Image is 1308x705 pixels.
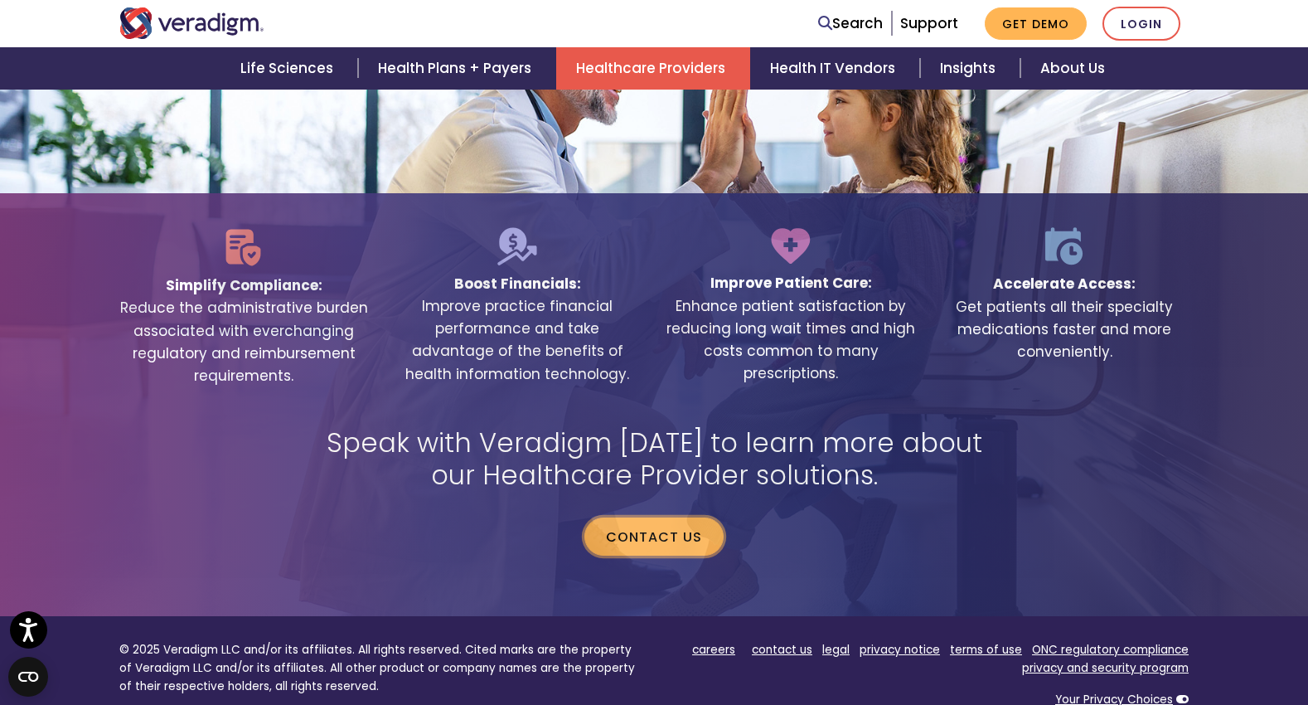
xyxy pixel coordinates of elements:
a: legal [822,642,850,658]
a: privacy notice [860,642,940,658]
a: contact us [752,642,812,658]
p: © 2025 Veradigm LLC and/or its affiliates. All rights reserved. Cited marks are the property of V... [119,641,642,695]
span: Simplify Compliance: [166,268,322,297]
h2: Speak with Veradigm [DATE] to learn more about our Healthcare Provider solutions. [302,427,1006,491]
a: Support [900,13,958,33]
span: Enhance patient satisfaction by reducing long wait times and high costs common to many prescripti... [666,295,915,386]
a: Insights [920,47,1020,90]
a: Search [818,12,883,35]
a: careers [692,642,735,658]
span: Improve practice financial performance and take advantage of the benefits of health information t... [393,295,642,386]
a: terms of use [950,642,1022,658]
img: icon-compliance.svg [223,226,264,268]
span: Accelerate Access: [993,266,1136,295]
a: Contact us [584,518,724,556]
a: Get Demo [985,7,1087,40]
a: Health IT Vendors [750,47,920,90]
img: Veradigm logo [119,7,264,39]
a: About Us [1020,47,1125,90]
img: icon-patient-care.svg [770,226,811,265]
button: Open CMP widget [8,657,48,697]
img: icon-accelerate-access.svg [1044,226,1085,266]
span: Reduce the administrative burden associated with everchanging regulatory and reimbursement requir... [119,297,368,387]
img: icon-boost-financials.svg [497,226,538,266]
a: Life Sciences [220,47,358,90]
span: Improve Patient Care: [710,265,872,294]
span: Boost Financials: [454,266,581,295]
a: Login [1102,7,1180,41]
span: Get patients all their specialty medications faster and more conveniently. [940,296,1189,364]
a: Health Plans + Payers [358,47,556,90]
a: Healthcare Providers [556,47,750,90]
iframe: Drift Chat Widget [990,586,1288,685]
